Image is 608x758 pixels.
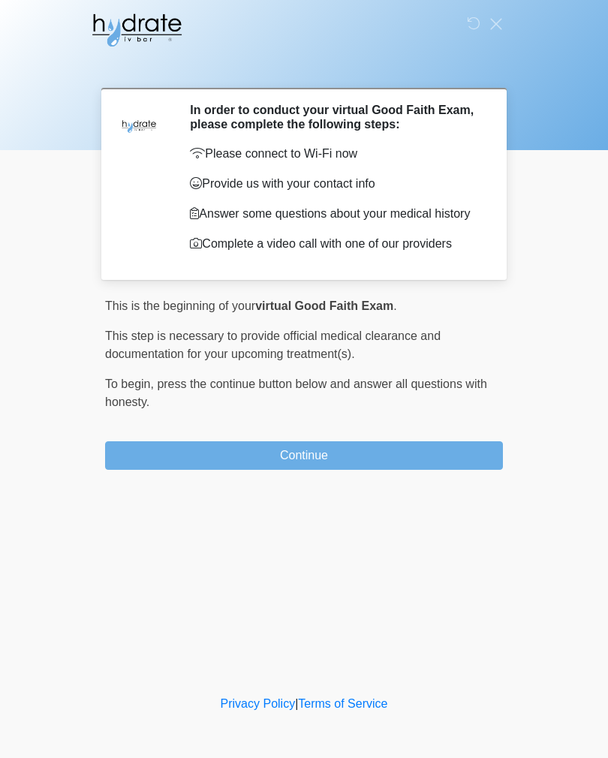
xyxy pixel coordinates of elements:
[295,697,298,710] a: |
[105,299,255,312] span: This is the beginning of your
[255,299,393,312] strong: virtual Good Faith Exam
[105,377,157,390] span: To begin,
[190,235,480,253] p: Complete a video call with one of our providers
[221,697,296,710] a: Privacy Policy
[116,103,161,148] img: Agent Avatar
[190,205,480,223] p: Answer some questions about your medical history
[190,175,480,193] p: Provide us with your contact info
[105,329,441,360] span: This step is necessary to provide official medical clearance and documentation for your upcoming ...
[190,145,480,163] p: Please connect to Wi-Fi now
[105,377,487,408] span: press the continue button below and answer all questions with honesty.
[105,441,503,470] button: Continue
[90,11,183,49] img: Hydrate IV Bar - Fort Collins Logo
[94,54,514,82] h1: ‎ ‎ ‎
[190,103,480,131] h2: In order to conduct your virtual Good Faith Exam, please complete the following steps:
[298,697,387,710] a: Terms of Service
[393,299,396,312] span: .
